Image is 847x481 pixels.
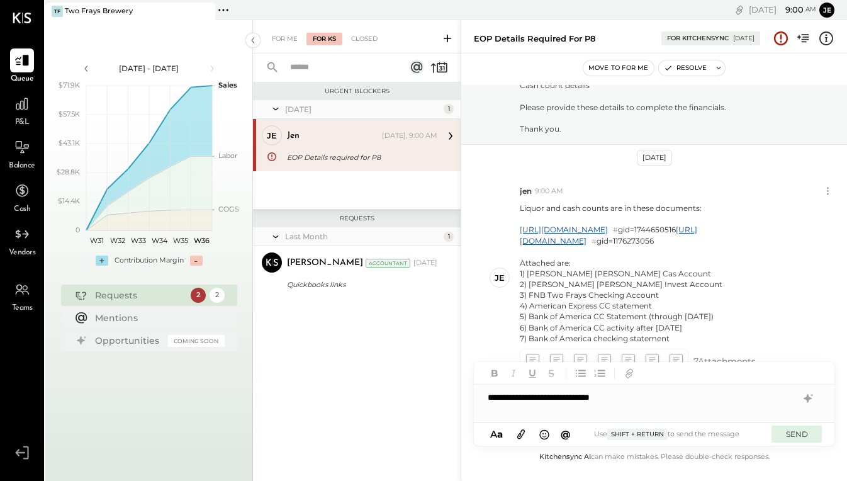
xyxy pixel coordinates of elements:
button: Aa [486,427,507,441]
div: Requests [259,214,454,223]
div: For Me [266,33,304,45]
text: $43.1K [59,139,80,147]
span: jen [520,186,532,196]
div: EOP Details required for P8 [474,33,595,45]
div: [DATE] [733,34,754,43]
div: Closed [345,33,384,45]
text: W35 [173,236,188,245]
text: Sales [218,81,237,89]
div: Use to send the message [574,429,759,440]
a: Balance [1,135,43,172]
span: # [592,237,597,246]
span: 7 Attachment s [693,349,756,374]
div: EOP Details required for P8 [287,151,434,164]
button: @ [557,426,575,442]
div: [DATE] [413,258,437,268]
span: Vendors [9,247,36,259]
div: [DATE], 9:00 AM [382,131,437,141]
text: $71.9K [59,81,80,89]
span: a [497,428,503,440]
text: 0 [76,225,80,234]
span: P&L [15,117,30,128]
button: je [819,3,834,18]
div: Attached are: [520,257,821,268]
span: Teams [12,303,33,314]
span: 9:00 AM [535,186,563,196]
a: Vendors [1,222,43,259]
span: @ [561,428,571,440]
span: am [805,5,816,14]
text: $28.8K [57,167,80,176]
p: Liquor and cash counts are in these documents: [520,203,821,344]
span: Cash [14,204,30,215]
button: Unordered List [573,365,589,382]
div: Contribution Margin [115,256,184,266]
div: Mentions [95,312,218,324]
div: For KitchenSync [667,34,729,43]
div: 2 [191,288,206,303]
button: Add URL [621,365,637,382]
a: [URL][DOMAIN_NAME] [520,225,697,246]
text: $14.4K [58,196,80,205]
span: Shift + Return [607,429,668,440]
div: Urgent Blockers [259,87,454,96]
button: Italic [505,365,522,382]
a: Cash [1,179,43,215]
button: Move to for me [583,60,654,76]
div: [DATE] - [DATE] [96,63,203,74]
span: 9 : 00 [778,4,804,16]
div: For KS [306,33,342,45]
div: [PERSON_NAME] [287,257,363,269]
text: W33 [131,236,146,245]
div: 5) Bank of America CC Statement (through [DATE]) [520,311,821,322]
text: W34 [152,236,168,245]
span: Balance [9,161,35,172]
a: Teams [1,278,43,314]
div: 1) [PERSON_NAME] [PERSON_NAME] Cas Account [520,268,821,279]
div: 4) American Express CC statement [520,300,821,311]
div: 1 [444,104,454,114]
div: 3) FNB Two Frays Checking Account [520,290,821,300]
div: je [267,130,277,142]
div: 2 [210,288,225,303]
div: gid=1744650516 gid=1176273056 [520,224,821,246]
div: Coming Soon [168,335,225,347]
button: SEND [771,426,822,443]
div: je [495,272,505,284]
div: 7) Bank of America checking statement [520,333,821,344]
text: W31 [89,236,103,245]
div: Accountant [366,259,410,268]
button: Bold [486,365,503,382]
div: 2) [PERSON_NAME] [PERSON_NAME] Invest Account [520,279,821,290]
div: - [190,256,203,266]
div: Two Frays Brewery [65,6,133,16]
span: Queue [11,74,34,85]
span: # [613,225,618,234]
button: Ordered List [592,365,608,382]
button: Underline [524,365,541,382]
div: [DATE] [749,4,816,16]
div: + [96,256,108,266]
button: Strikethrough [543,365,559,382]
div: Quickbooks links [287,278,434,291]
div: Requests [95,289,184,302]
div: jen [287,130,300,142]
a: [URL][DOMAIN_NAME] [520,225,608,234]
text: COGS [218,205,239,213]
a: P&L [1,92,43,128]
text: Labor [218,151,237,160]
a: Queue [1,48,43,85]
button: Resolve [659,60,712,76]
text: W32 [110,236,125,245]
text: $57.5K [59,110,80,118]
div: 1 [444,232,454,242]
div: [DATE] [285,104,440,115]
text: W36 [193,236,209,245]
div: [DATE] [637,150,672,166]
div: Last Month [285,231,440,242]
div: 6) Bank of America CC activity after [DATE] [520,322,821,333]
div: TF [52,6,63,17]
div: Opportunities [95,334,162,347]
div: copy link [733,3,746,16]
